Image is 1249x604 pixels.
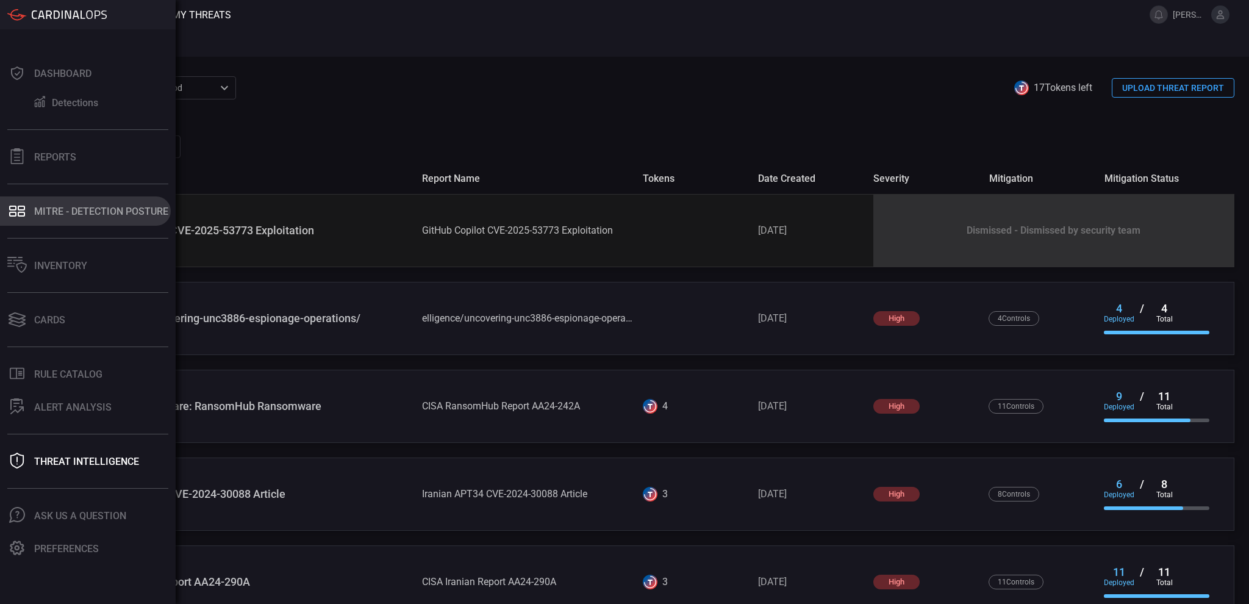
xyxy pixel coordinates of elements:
div: ALERT ANALYSIS [34,401,112,413]
div: Dashboard [34,68,91,79]
div: high [873,487,920,502]
div: 9 [1104,390,1134,403]
span: My Threats [172,9,231,21]
div: Reports [34,151,76,163]
span: severity [873,173,979,184]
div: [DATE] [758,488,864,500]
span: date created [758,173,864,184]
div: 11 [1104,566,1134,578]
div: MITRE - Detection Posture [34,206,168,217]
span: [PERSON_NAME].brand [1173,10,1206,20]
div: Inventory [34,260,87,271]
div: Preferences [34,543,99,555]
span: tokens [643,173,748,184]
div: 11 Control s [989,575,1043,589]
div: 11 [1149,390,1179,403]
div: elligence/uncovering-unc3886-espionage-operations/ [96,312,412,325]
div: high [873,575,920,589]
span: 17 Tokens left [1034,82,1092,93]
div: GitHub Copilot CVE-2025-53773 Exploitation [422,225,633,236]
span: mitigation [989,173,1095,184]
div: CISA RansomHub Report AA24-242A [422,400,633,412]
div: Iranian APT34 CVE-2024-30088 Article [96,487,412,500]
div: deployed [1104,315,1134,323]
button: UPLOAD THREAT REPORT [1112,78,1234,98]
div: Detections [52,97,98,109]
div: GitHub Copilot CVE-2025-53773 Exploitation [96,224,412,237]
div: 4 [1149,302,1179,315]
div: / [1134,302,1149,323]
div: / [1134,566,1149,587]
div: deployed [1104,578,1134,587]
div: Iranian APT34 CVE-2024-30088 Article [422,488,633,500]
div: [DATE] [758,400,864,412]
div: Cards [34,314,65,326]
div: 3 [662,576,668,588]
div: total [1149,403,1179,411]
div: total [1149,578,1179,587]
div: total [1149,491,1179,499]
div: / [1134,390,1149,411]
div: deployed [1104,491,1134,499]
div: 8 Control s [989,487,1039,502]
div: 8 [1149,478,1179,491]
span: mitigation status [1104,173,1210,184]
div: 11 Control s [989,399,1043,414]
div: 11 [1149,566,1179,578]
div: elligence/uncovering-unc3886-espionage-operations/ [422,312,633,324]
div: Rule Catalog [34,369,102,380]
div: [DATE] [758,225,864,236]
div: Ask Us A Question [34,510,126,522]
div: CISA Iranian Report AA24-290A [422,576,633,588]
div: 4 [662,400,668,412]
div: 3 [662,488,668,500]
div: 4 Control s [989,311,1039,326]
div: #StopRansomware: RansomHub Ransomware [96,400,412,412]
div: [DATE] [758,312,864,324]
div: [DATE] [758,576,864,588]
div: 4 [1104,302,1134,315]
div: / [1134,478,1149,499]
div: CISA Iranian Report AA24-290A [96,575,412,588]
div: Threat Intelligence [34,456,139,467]
div: high [873,399,920,414]
div: deployed [1104,403,1134,411]
div: high [873,311,920,326]
div: total [1149,315,1179,323]
span: name [95,173,412,184]
div: Dismissed - Dismissed by security team [873,195,1234,267]
div: 6 [1104,478,1134,491]
span: report name [422,173,633,184]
